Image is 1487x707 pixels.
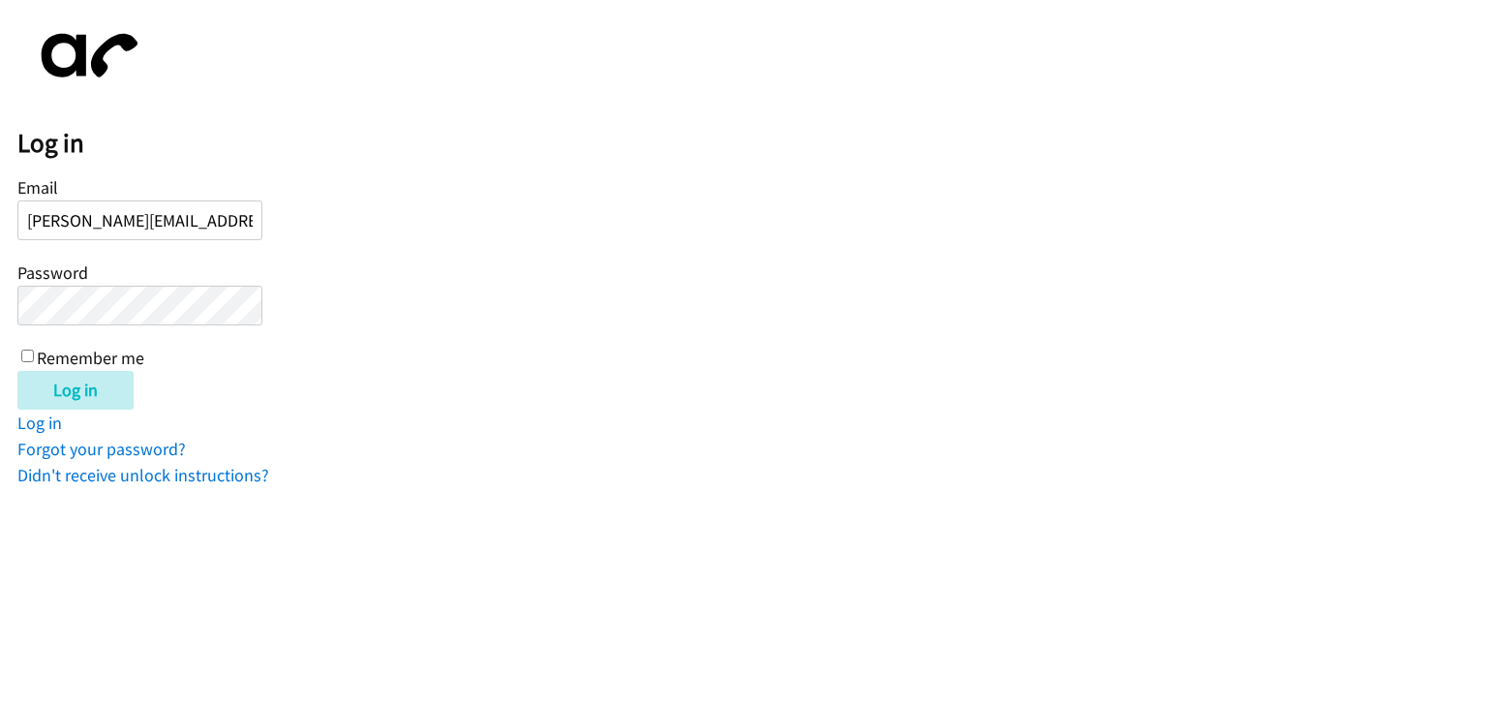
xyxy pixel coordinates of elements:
label: Password [17,261,88,284]
a: Forgot your password? [17,438,186,460]
a: Didn't receive unlock instructions? [17,464,269,486]
a: Log in [17,412,62,434]
label: Remember me [37,347,144,369]
input: Log in [17,371,134,410]
img: aphone-8a226864a2ddd6a5e75d1ebefc011f4aa8f32683c2d82f3fb0802fe031f96514.svg [17,17,153,94]
h2: Log in [17,127,1487,160]
label: Email [17,176,58,199]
